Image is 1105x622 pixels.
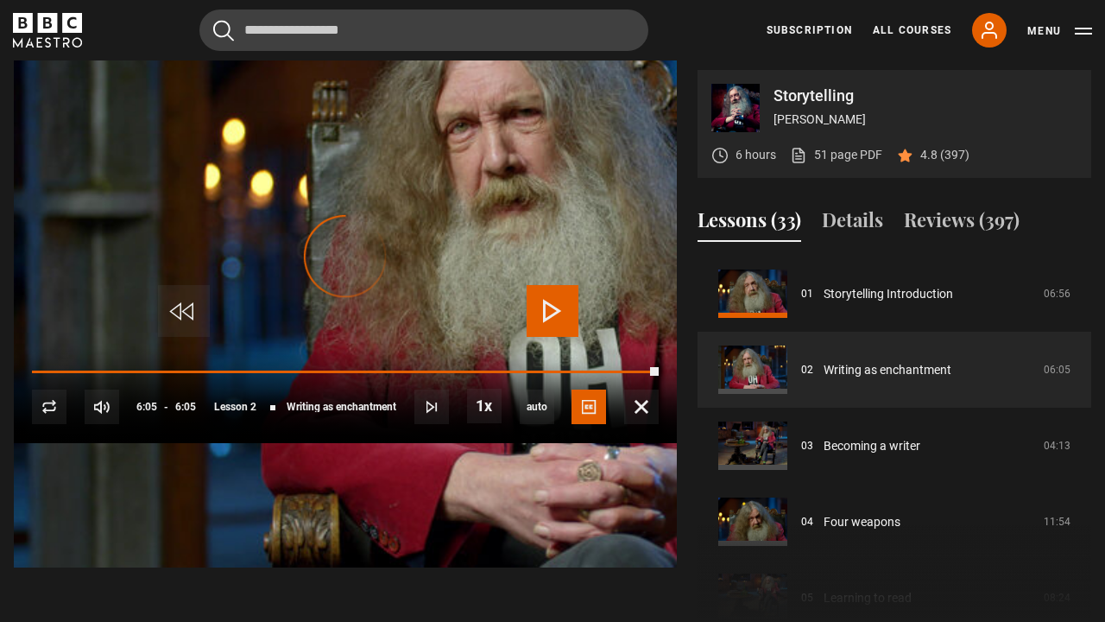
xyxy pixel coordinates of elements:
button: Toggle navigation [1027,22,1092,40]
button: Submit the search query [213,20,234,41]
a: Becoming a writer [824,437,920,455]
button: Lessons (33) [698,206,801,242]
a: Writing as enchantment [824,361,951,379]
span: auto [520,390,554,424]
input: Search [199,10,648,51]
p: Storytelling [773,88,1077,104]
span: 6:05 [136,391,157,422]
p: 4.8 (397) [920,146,969,164]
button: Next Lesson [414,390,449,424]
button: Mute [85,390,119,424]
p: 6 hours [736,146,776,164]
a: Storytelling Introduction [824,285,953,303]
span: 6:05 [175,391,196,422]
span: Lesson 2 [214,402,256,412]
a: Subscription [767,22,852,38]
button: Playback Rate [467,389,502,423]
p: [PERSON_NAME] [773,111,1077,129]
button: Captions [571,390,606,424]
span: - [164,401,168,413]
button: Reviews (397) [904,206,1020,242]
div: Progress Bar [32,371,659,374]
a: 51 page PDF [790,146,882,164]
span: Writing as enchantment [287,402,396,412]
svg: BBC Maestro [13,13,82,48]
button: Details [822,206,883,242]
div: Current quality: 360p [520,390,554,424]
video-js: Video Player [14,70,677,443]
a: All Courses [873,22,951,38]
button: Fullscreen [624,390,659,424]
a: Four weapons [824,513,900,531]
button: Replay [32,390,66,424]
